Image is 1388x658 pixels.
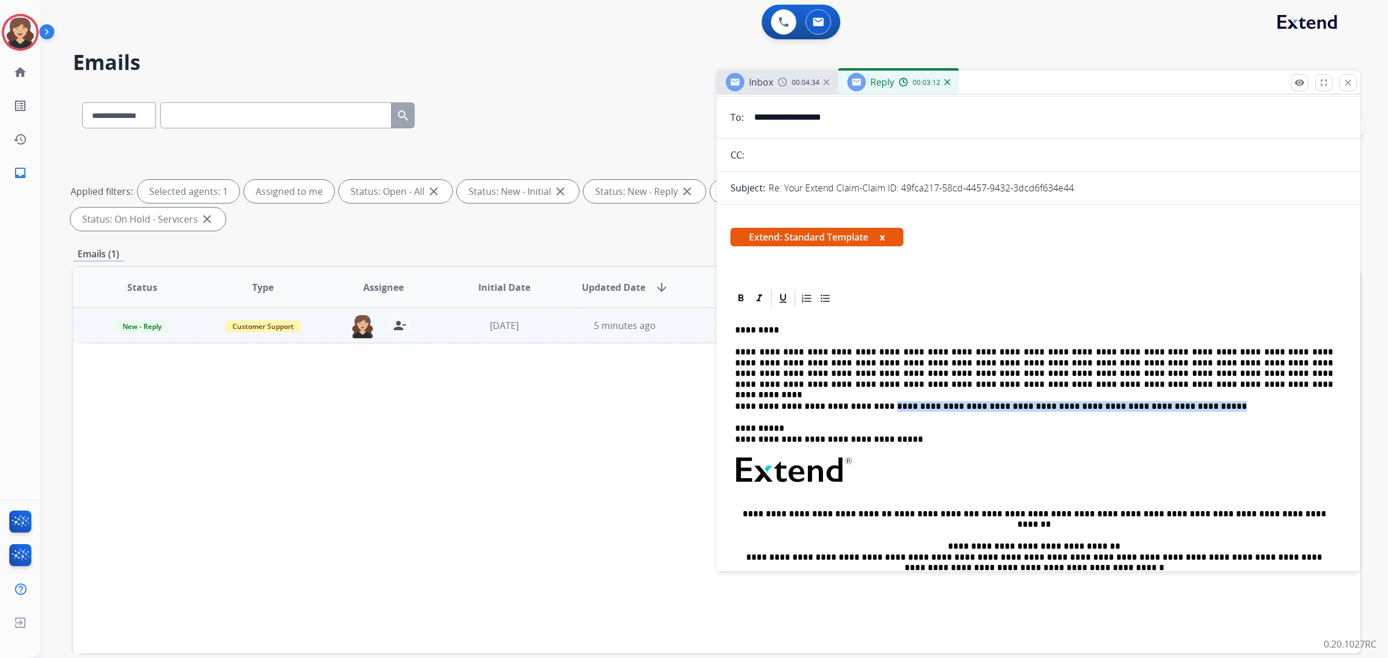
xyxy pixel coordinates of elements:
mat-icon: close [553,184,567,198]
div: Assigned to me [244,180,334,203]
span: Initial Date [478,280,530,294]
div: Status: On-hold – Internal [710,180,861,203]
p: 0.20.1027RC [1324,637,1376,651]
div: Italic [751,290,768,307]
p: Emails (1) [73,247,124,261]
h2: Emails [73,51,1360,74]
div: Selected agents: 1 [138,180,239,203]
div: Ordered List [798,290,815,307]
span: Updated Date [582,280,645,294]
span: 5 minutes ago [594,319,656,332]
mat-icon: person_remove [393,319,407,332]
img: agent-avatar [351,314,374,338]
span: Assignee [363,280,404,294]
mat-icon: close [1343,77,1353,88]
mat-icon: inbox [13,166,27,180]
span: Extend: Standard Template [730,228,903,246]
span: Type [252,280,274,294]
p: Applied filters: [71,184,133,198]
mat-icon: home [13,65,27,79]
mat-icon: fullscreen [1319,77,1329,88]
span: [DATE] [490,319,519,332]
div: Status: On Hold - Servicers [71,208,226,231]
span: Customer Support [226,320,301,332]
mat-icon: close [200,212,214,226]
div: Bold [732,290,750,307]
img: avatar [4,16,36,49]
div: Underline [774,290,792,307]
span: 00:03:12 [913,78,940,87]
span: Inbox [749,76,773,88]
mat-icon: list_alt [13,99,27,113]
mat-icon: close [680,184,694,198]
div: Bullet List [817,290,834,307]
span: 00:04:34 [792,78,819,87]
div: Status: Open - All [339,180,452,203]
mat-icon: search [396,109,410,123]
div: Status: New - Reply [584,180,706,203]
mat-icon: close [427,184,441,198]
p: To: [730,110,744,124]
span: Status [127,280,157,294]
p: Re: Your Extend Claim-Claim ID: 49fca217-58cd-4457-9432-3dcd6f634e44 [769,181,1074,195]
p: Subject: [730,181,765,195]
mat-icon: history [13,132,27,146]
span: Reply [870,76,894,88]
p: CC: [730,148,744,162]
div: Status: New - Initial [457,180,579,203]
span: New - Reply [116,320,168,332]
button: x [880,230,885,244]
mat-icon: arrow_downward [655,280,669,294]
mat-icon: remove_red_eye [1294,77,1305,88]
